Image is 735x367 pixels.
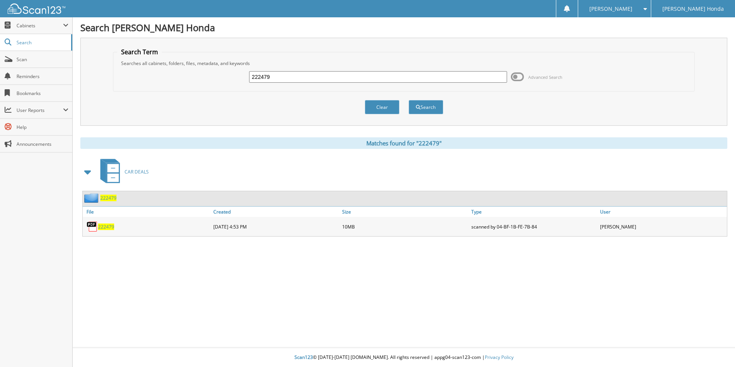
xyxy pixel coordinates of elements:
a: CAR DEALS [96,157,149,187]
span: User Reports [17,107,63,113]
span: Reminders [17,73,68,80]
img: PDF.png [86,221,98,232]
span: Announcements [17,141,68,147]
div: Matches found for "222479" [80,137,727,149]
span: Search [17,39,67,46]
div: [DATE] 4:53 PM [211,219,340,234]
a: Created [211,207,340,217]
a: Privacy Policy [485,354,514,360]
a: Size [340,207,469,217]
a: File [83,207,211,217]
div: [PERSON_NAME] [598,219,727,234]
a: 222479 [100,195,116,201]
span: CAR DEALS [125,168,149,175]
iframe: Chat Widget [697,330,735,367]
span: Scan123 [294,354,313,360]
img: scan123-logo-white.svg [8,3,65,14]
div: scanned by 04-BF-1B-FE-7B-84 [469,219,598,234]
button: Clear [365,100,399,114]
span: Help [17,124,68,130]
span: Bookmarks [17,90,68,97]
div: 10MB [340,219,469,234]
legend: Search Term [117,48,162,56]
span: Advanced Search [528,74,562,80]
span: [PERSON_NAME] [589,7,632,11]
div: © [DATE]-[DATE] [DOMAIN_NAME]. All rights reserved | appg04-scan123-com | [73,348,735,367]
h1: Search [PERSON_NAME] Honda [80,21,727,34]
button: Search [409,100,443,114]
a: User [598,207,727,217]
img: folder2.png [84,193,100,203]
span: [PERSON_NAME] Honda [662,7,724,11]
span: Cabinets [17,22,63,29]
a: Type [469,207,598,217]
div: Searches all cabinets, folders, files, metadata, and keywords [117,60,690,67]
a: 222479 [98,224,114,230]
span: Scan [17,56,68,63]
